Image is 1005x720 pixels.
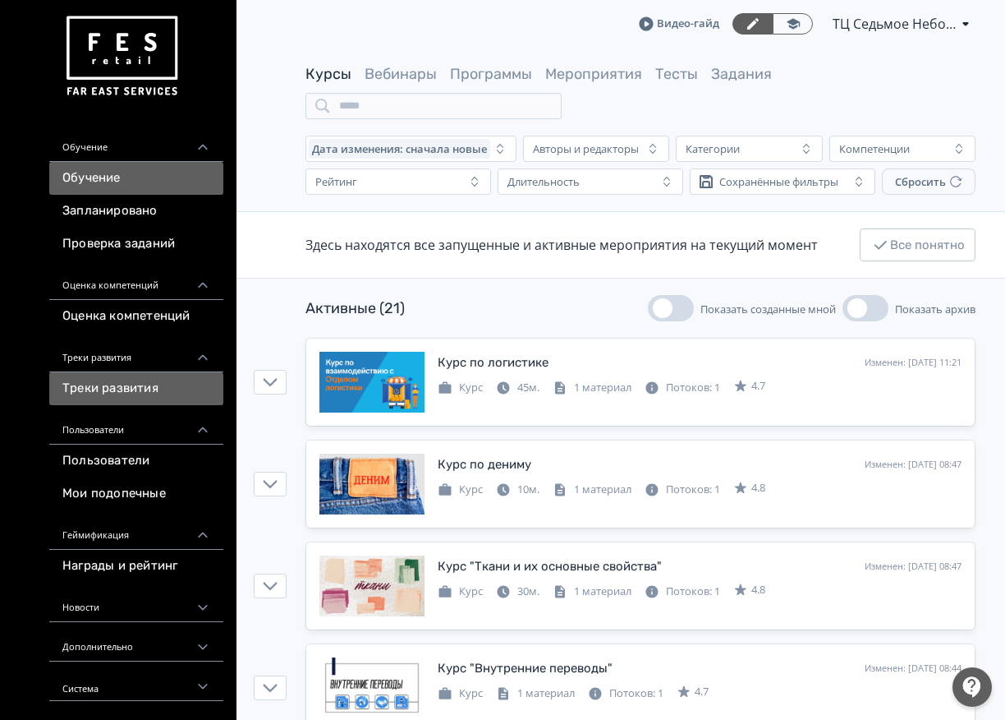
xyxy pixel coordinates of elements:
div: Авторы и редакторы [533,142,639,155]
div: Курс [438,685,483,702]
div: Длительность [507,175,580,188]
a: Треки развития [49,372,223,405]
div: 1 материал [553,584,631,600]
div: Сохранённые фильтры [719,175,838,188]
div: Изменен: [DATE] 08:47 [865,458,961,472]
div: 1 материал [553,380,631,396]
div: Курс [438,584,483,600]
a: Мои подопечные [49,478,223,510]
span: 45м. [517,380,539,395]
button: Все понятно [860,228,975,261]
div: Геймификация [49,510,223,550]
button: Авторы и редакторы [523,136,669,162]
div: 1 материал [553,482,631,498]
a: Запланировано [49,195,223,228]
a: Награды и рейтинг [49,550,223,583]
span: Показать архив [895,302,975,316]
a: Программы [450,65,532,83]
a: Курсы [305,65,351,83]
a: Видео-гайд [639,16,719,32]
div: Изменен: [DATE] 08:47 [865,560,961,574]
div: Пользователи [49,405,223,445]
a: Пользователи [49,445,223,478]
div: Курс по дениму [438,455,531,474]
div: Потоков: 1 [645,584,720,600]
div: Дополнительно [49,622,223,662]
div: Потоков: 1 [588,685,663,702]
div: Система [49,662,223,701]
a: Оценка компетенций [49,300,223,333]
div: Изменен: [DATE] 11:21 [865,356,961,370]
span: Показать созданные мной [700,302,836,316]
span: 30м. [517,584,539,598]
button: Рейтинг [305,168,491,195]
a: Обучение [49,162,223,195]
span: 10м. [517,482,539,496]
span: 4.8 [751,480,765,496]
span: Дата изменения: сначала новые [312,142,487,155]
a: Тесты [655,65,698,83]
a: Вебинары [365,65,437,83]
button: Дата изменения: сначала новые [305,136,516,162]
span: 4.7 [695,684,709,700]
button: Длительность [498,168,683,195]
button: Сохранённые фильтры [690,168,875,195]
button: Компетенции [829,136,975,162]
span: 4.8 [751,582,765,598]
div: Здесь находятся все запущенные и активные мероприятия на текущий момент [305,235,818,255]
button: Категории [676,136,822,162]
div: Курс [438,482,483,498]
div: Категории [686,142,740,155]
span: ТЦ Седьмое Небо Нижний Новгород ХС 6112075 [833,14,956,34]
div: Компетенции [839,142,910,155]
div: Потоков: 1 [645,482,720,498]
div: Активные (21) [305,298,405,320]
img: https://files.teachbase.ru/system/account/57463/logo/medium-936fc5084dd2c598f50a98b9cbe0469a.png [62,10,181,103]
div: Рейтинг [315,175,357,188]
div: Курс [438,380,483,396]
div: Курс по логистике [438,353,548,372]
div: Потоков: 1 [645,380,720,396]
div: Новости [49,583,223,622]
div: 1 материал [496,685,575,702]
a: Переключиться в режим ученика [773,13,813,35]
div: Изменен: [DATE] 08:44 [865,662,961,676]
div: Треки развития [49,333,223,372]
div: Курс "Внутренние переводы" [438,659,613,678]
a: Проверка заданий [49,228,223,261]
button: Сбросить [882,168,975,195]
div: Обучение [49,122,223,162]
div: Оценка компетенций [49,261,223,300]
a: Мероприятия [545,65,642,83]
div: Курс "Ткани и их основные свойства" [438,557,662,576]
a: Задания [711,65,772,83]
span: 4.7 [751,378,765,395]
